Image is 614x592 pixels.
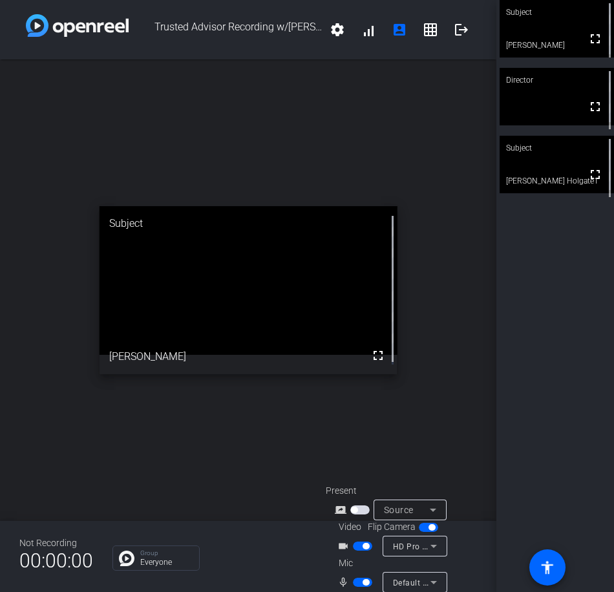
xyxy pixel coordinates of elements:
img: white-gradient.svg [26,14,129,37]
mat-icon: mic_none [337,575,353,590]
mat-icon: accessibility [540,560,555,575]
mat-icon: videocam_outline [337,538,353,554]
span: Flip Camera [368,520,416,534]
div: Mic [326,556,455,570]
div: Subject [100,206,397,241]
div: Director [500,68,614,92]
mat-icon: settings [330,22,345,37]
span: Source [384,505,414,515]
mat-icon: fullscreen [588,31,603,47]
mat-icon: fullscreen [588,167,603,182]
img: Chat Icon [119,551,134,566]
p: Group [140,550,193,556]
mat-icon: account_box [392,22,407,37]
div: Present [326,484,455,498]
mat-icon: fullscreen [588,99,603,114]
span: 00:00:00 [19,545,93,576]
mat-icon: logout [454,22,469,37]
span: HD Pro Webcam C920 (046d:0892) [393,541,527,551]
mat-icon: grid_on [423,22,438,37]
div: Subject [500,136,614,160]
span: Default - Microphone Array (AMD Audio Device) [393,577,572,587]
span: Trusted Advisor Recording w/[PERSON_NAME] [129,14,322,45]
button: signal_cellular_alt [353,14,384,45]
p: Everyone [140,558,193,566]
mat-icon: screen_share_outline [335,502,350,518]
mat-icon: fullscreen [370,348,386,363]
div: Not Recording [19,536,93,550]
span: Video [339,520,361,534]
